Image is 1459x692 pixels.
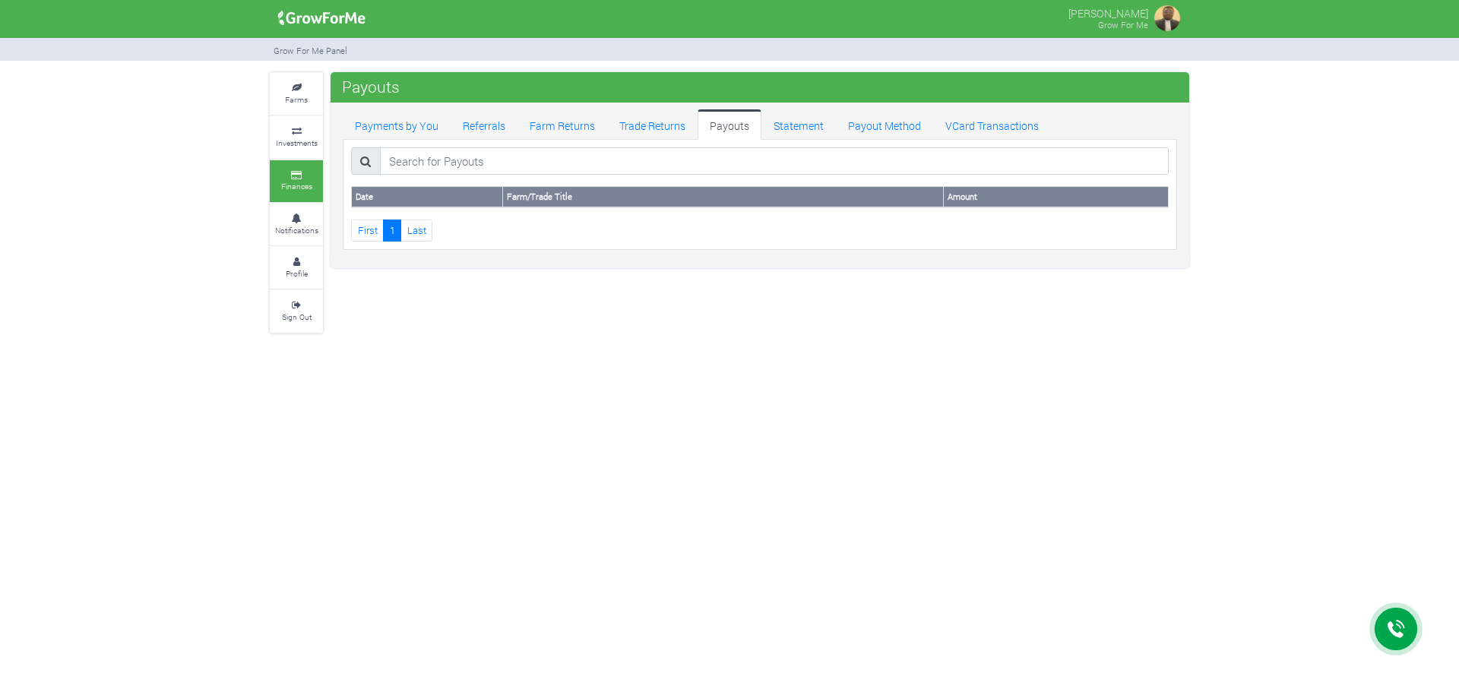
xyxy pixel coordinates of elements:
[270,290,323,332] a: Sign Out
[273,3,371,33] img: growforme image
[944,187,1169,207] th: Amount
[1098,19,1148,30] small: Grow For Me
[517,109,607,140] a: Farm Returns
[281,181,312,191] small: Finances
[607,109,698,140] a: Trade Returns
[270,160,323,202] a: Finances
[933,109,1051,140] a: VCard Transactions
[761,109,836,140] a: Statement
[338,71,404,102] span: Payouts
[351,220,1169,242] nav: Page Navigation
[1068,3,1148,21] p: [PERSON_NAME]
[1152,3,1182,33] img: growforme image
[270,247,323,289] a: Profile
[270,116,323,158] a: Investments
[270,73,323,115] a: Farms
[270,204,323,245] a: Notifications
[352,187,503,207] th: Date
[286,268,308,279] small: Profile
[503,187,944,207] th: Farm/Trade Title
[698,109,761,140] a: Payouts
[276,137,318,148] small: Investments
[285,94,308,105] small: Farms
[351,220,384,242] a: First
[383,220,401,242] a: 1
[836,109,933,140] a: Payout Method
[282,311,312,322] small: Sign Out
[275,225,318,235] small: Notifications
[400,220,432,242] a: Last
[343,109,451,140] a: Payments by You
[451,109,517,140] a: Referrals
[380,147,1169,175] input: Search for Payouts
[274,45,347,56] small: Grow For Me Panel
